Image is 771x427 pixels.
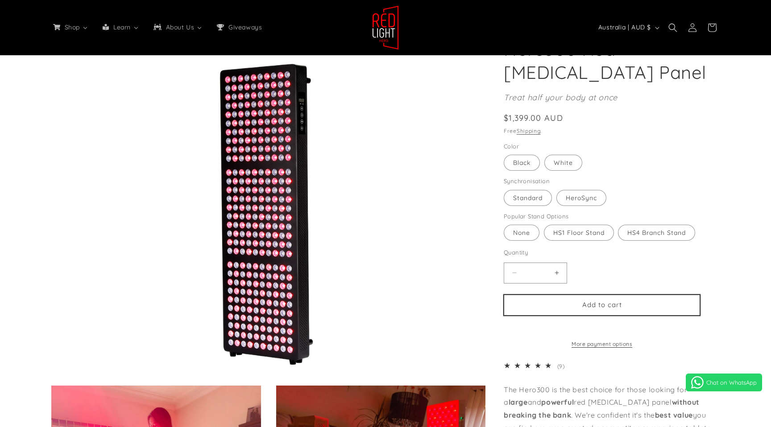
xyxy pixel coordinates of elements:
[372,5,399,50] img: Red Light Hero
[706,379,757,386] span: Chat on WhatsApp
[369,2,402,53] a: Red Light Hero
[504,295,700,316] button: Add to cart
[557,363,565,370] span: (9)
[504,177,551,186] legend: Synchronisation
[504,212,569,221] legend: Popular Stand Options
[517,127,541,134] a: Shipping
[655,411,693,419] strong: best value
[164,23,195,31] span: About Us
[146,18,209,37] a: About Us
[504,127,720,135] div: Free .
[544,155,582,171] label: White
[504,155,540,171] label: Black
[509,398,528,406] strong: large
[46,18,95,37] a: Shop
[556,190,606,206] label: HeroSync
[504,92,618,103] em: Treat half your body at once
[95,18,146,37] a: Learn
[618,225,695,241] label: HS4 Branch Stand
[504,37,720,84] h1: Hero300 Red [MEDICAL_DATA] Panel
[541,398,574,406] strong: powerful
[593,19,663,36] button: Australia | AUD $
[63,23,81,31] span: Shop
[686,374,762,391] a: Chat on WhatsApp
[598,23,651,32] span: Australia | AUD $
[663,18,683,37] summary: Search
[504,190,552,206] label: Standard
[504,112,563,124] span: $1,399.00 AUD
[504,359,555,372] div: 5.0 out of 5.0 stars
[504,225,539,241] label: None
[504,142,520,151] legend: Color
[112,23,132,31] span: Learn
[504,248,700,257] label: Quantity
[227,23,263,31] span: Giveaways
[504,398,700,419] strong: without breaking the bank
[209,18,268,37] a: Giveaways
[504,340,700,348] a: More payment options
[544,225,614,241] label: HS1 Floor Stand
